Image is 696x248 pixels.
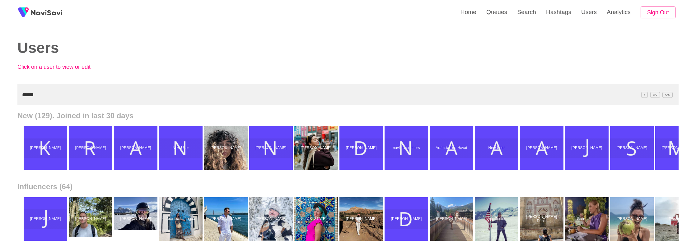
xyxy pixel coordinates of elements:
[610,197,655,241] a: [PERSON_NAME]Ola
[160,146,201,150] p: New User
[521,146,562,150] p: [PERSON_NAME]
[385,197,430,241] a: [PERSON_NAME]Maddie
[521,215,562,223] p: [PERSON_NAME] Déniz
[520,197,565,241] a: [PERSON_NAME] DénizLeticia Marrero Déniz
[294,126,339,170] a: [PERSON_NAME]Jhayde Charlaine
[641,92,647,98] span: /
[69,126,114,170] a: [PERSON_NAME]Roberta Magro Malosso
[476,146,517,150] p: New User
[25,217,66,221] p: [PERSON_NAME]
[431,146,472,150] p: Arabistan’da Hayat
[160,217,201,221] p: Arantxa Lafragua
[249,197,294,241] a: [PERSON_NAME]Timo Oksanen
[430,197,475,241] a: [PERSON_NAME]Eri Xavier
[70,217,111,221] p: [PERSON_NAME]
[17,111,679,120] h2: New (129). Joined in last 30 days
[294,197,339,241] a: [US_STATE]Virginia
[386,217,427,221] p: [PERSON_NAME]
[430,126,475,170] a: Arabistan’da HayatArabistan’da Hayat
[565,197,610,241] a: GurruminabGurruminab
[16,5,31,20] img: fireSpot
[17,40,339,56] h2: Users
[611,146,652,150] p: [PERSON_NAME]
[70,146,111,150] p: [PERSON_NAME]
[566,146,607,150] p: [PERSON_NAME]
[69,197,114,241] a: [PERSON_NAME]James Alldred
[250,217,292,221] p: [PERSON_NAME]
[204,126,249,170] a: [PERSON_NAME]Sabrina
[431,217,472,221] p: [PERSON_NAME]
[475,197,520,241] a: App TesterApp Tester
[565,126,610,170] a: [PERSON_NAME]Jonny
[114,197,159,241] a: [PERSON_NAME]Hilary
[17,182,679,191] h2: Influencers (64)
[386,146,427,150] p: navisavicreators
[115,217,156,221] p: [PERSON_NAME]
[641,7,675,19] button: Sign Out
[25,146,66,150] p: [PERSON_NAME]
[339,197,385,241] a: [PERSON_NAME]Agnieszka Broniszewska
[566,217,607,221] p: Gurruminab
[24,197,69,241] a: [PERSON_NAME]Jonny
[205,217,246,221] p: [PERSON_NAME]
[341,217,382,221] p: [PERSON_NAME]
[159,197,204,241] a: Arantxa LafraguaArantxa Lafragua
[385,126,430,170] a: navisavicreatorsnavisavicreators
[249,126,294,170] a: [PERSON_NAME]Nick
[296,146,337,150] p: [PERSON_NAME]
[341,146,382,150] p: [PERSON_NAME]
[520,126,565,170] a: [PERSON_NAME]Ally Hongo
[650,92,660,98] span: C^J
[662,92,673,98] span: C^K
[204,197,249,241] a: [PERSON_NAME]Anastasios Marthidis
[17,64,154,70] p: Click on a user to view or edit
[339,126,385,170] a: [PERSON_NAME]Devon Sweet
[114,126,159,170] a: [PERSON_NAME]Annalisa Mondello
[475,126,520,170] a: New UserNew User
[476,217,517,221] p: App Tester
[250,146,292,150] p: [PERSON_NAME]
[205,146,246,150] p: [PERSON_NAME]
[24,126,69,170] a: [PERSON_NAME]Kevin Hanley
[611,217,652,221] p: [PERSON_NAME]
[115,146,156,150] p: [PERSON_NAME]
[159,126,204,170] a: New UserNew User
[296,217,337,221] p: [US_STATE]
[610,126,655,170] a: [PERSON_NAME]Sadiyya
[31,9,62,16] img: fireSpot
